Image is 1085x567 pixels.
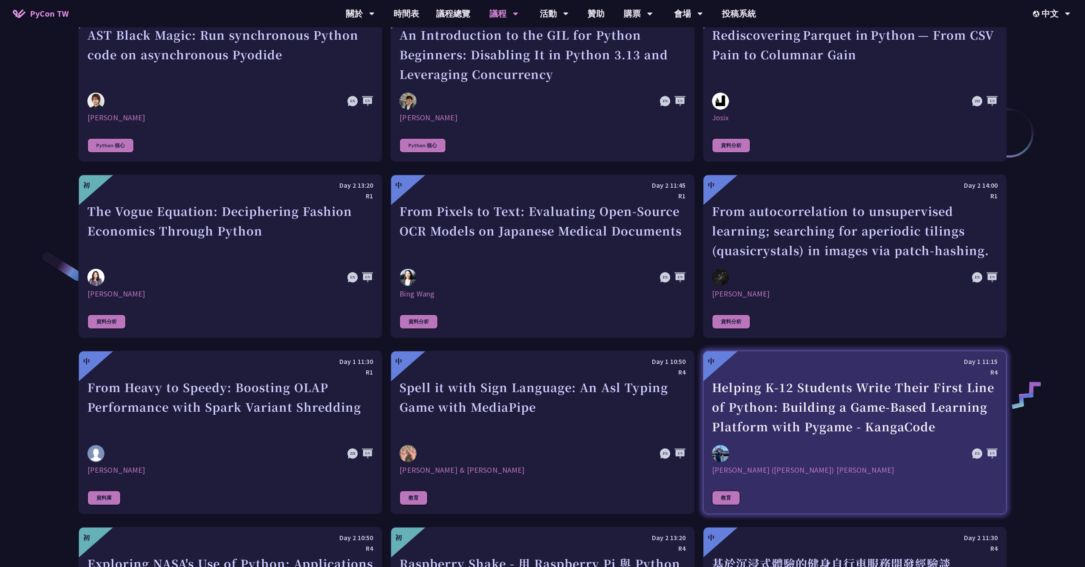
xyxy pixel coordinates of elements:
img: Locale Icon [1033,11,1042,17]
div: R1 [87,367,373,378]
div: R4 [399,543,685,554]
div: Day 2 13:20 [87,180,373,191]
img: Home icon of PyCon TW 2025 [13,9,26,18]
div: From autocorrelation to unsupervised learning; searching for aperiodic tilings (quasicrystals) in... [712,201,998,260]
div: 資料分析 [712,314,750,329]
div: 初 [83,532,90,543]
div: The Vogue Equation: Deciphering Fashion Economics Through Python [87,201,373,260]
div: 教育 [712,491,740,505]
div: 資料分析 [87,314,126,329]
div: Day 2 14:00 [712,180,998,191]
div: [PERSON_NAME] [87,465,373,475]
div: R1 [712,191,998,201]
img: Chantal Pino [87,269,104,286]
div: Python 核心 [399,138,446,153]
a: 中 Day 2 14:00 R1 From autocorrelation to unsupervised learning; searching for aperiodic tilings (... [703,174,1007,338]
a: PyCon TW [4,3,77,24]
div: R4 [399,367,685,378]
a: 中 Day 2 11:45 R1 From Pixels to Text: Evaluating Open-Source OCR Models on Japanese Medical Docum... [391,174,694,338]
div: Python 核心 [87,138,134,153]
div: [PERSON_NAME] ([PERSON_NAME]) [PERSON_NAME] [712,465,998,475]
div: R4 [712,367,998,378]
div: From Pixels to Text: Evaluating Open-Source OCR Models on Japanese Medical Documents [399,201,685,260]
div: 教育 [399,491,428,505]
img: Josix [712,93,729,110]
span: PyCon TW [30,7,69,20]
div: 資料分析 [712,138,750,153]
div: AST Black Magic: Run synchronous Python code on asynchronous Pyodide [87,25,373,84]
img: David Mikolas [712,269,729,286]
img: Yuichiro Tachibana [87,93,104,110]
div: 中 [395,356,402,366]
div: 初 [83,180,90,190]
div: 中 [395,180,402,190]
div: Bing Wang [399,289,685,299]
img: Yu Saito [399,93,417,110]
a: 中 Day 1 10:50 R4 Spell it with Sign Language: An Asl Typing Game with MediaPipe Megan & Ethan [PE... [391,351,694,514]
div: 資料分析 [399,314,438,329]
div: R1 [399,191,685,201]
div: Day 2 10:50 [87,532,373,543]
img: Bing Wang [399,269,417,286]
img: Chieh-Hung (Jeff) Cheng [712,445,729,462]
div: Day 2 11:30 [712,532,998,543]
div: 中 [708,356,715,366]
div: R1 [87,191,373,201]
div: [PERSON_NAME] [712,289,998,299]
div: Josix [712,113,998,123]
div: R4 [87,543,373,554]
div: 中 [83,356,90,366]
div: Day 1 10:50 [399,356,685,367]
div: From Heavy to Speedy: Boosting OLAP Performance with Spark Variant Shredding [87,378,373,436]
div: Rediscovering Parquet in Python — From CSV Pain to Columnar Gain [712,25,998,84]
div: 中 [708,532,715,543]
img: Megan & Ethan [399,445,417,462]
div: Spell it with Sign Language: An Asl Typing Game with MediaPipe [399,378,685,436]
div: Helping K-12 Students Write Their First Line of Python: Building a Game-Based Learning Platform w... [712,378,998,436]
a: 初 Day 2 13:20 R1 The Vogue Equation: Deciphering Fashion Economics Through Python Chantal Pino [P... [78,174,382,338]
div: Day 2 13:20 [399,532,685,543]
a: 中 Day 1 11:30 R1 From Heavy to Speedy: Boosting OLAP Performance with Spark Variant Shredding Wei... [78,351,382,514]
div: Day 1 11:30 [87,356,373,367]
img: Wei Jun Cheng [87,445,104,462]
div: [PERSON_NAME] [399,113,685,123]
a: 中 Day 1 11:15 R4 Helping K-12 Students Write Their First Line of Python: Building a Game-Based Le... [703,351,1007,514]
div: [PERSON_NAME] [87,113,373,123]
div: R4 [712,543,998,554]
div: Day 2 11:45 [399,180,685,191]
div: [PERSON_NAME] & [PERSON_NAME] [399,465,685,475]
div: An Introduction to the GIL for Python Beginners: Disabling It in Python 3.13 and Leveraging Concu... [399,25,685,84]
div: 中 [708,180,715,190]
div: 資料庫 [87,491,121,505]
div: 初 [395,532,402,543]
div: Day 1 11:15 [712,356,998,367]
div: [PERSON_NAME] [87,289,373,299]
